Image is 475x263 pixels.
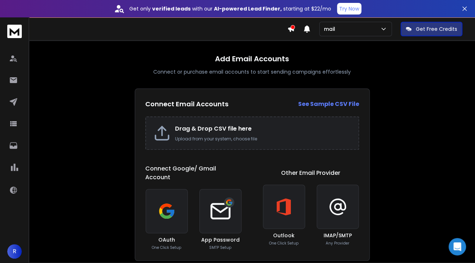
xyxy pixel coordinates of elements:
[152,5,191,12] strong: verified leads
[175,136,351,142] p: Upload from your system, choose file
[201,236,240,243] h3: App Password
[324,232,352,239] h3: IMAP/SMTP
[298,100,359,108] strong: See Sample CSV File
[215,54,289,64] h1: Add Email Accounts
[153,68,351,75] p: Connect or purchase email accounts to start sending campaigns effortlessly
[209,245,231,250] p: SMTP Setup
[152,245,181,250] p: One Click Setup
[269,241,299,246] p: One Click Setup
[298,100,359,108] a: See Sample CSV File
[158,236,175,243] h3: OAuth
[175,124,351,133] h2: Drag & Drop CSV file here
[7,244,22,259] button: R
[145,164,242,182] h1: Connect Google/ Gmail Account
[326,241,349,246] p: Any Provider
[339,5,359,12] p: Try Now
[337,3,361,15] button: Try Now
[324,25,338,33] p: mail
[416,25,457,33] p: Get Free Credits
[145,99,228,109] h2: Connect Email Accounts
[448,238,466,255] div: Open Intercom Messenger
[7,25,22,38] img: logo
[129,5,331,12] p: Get only with our starting at $22/mo
[281,169,340,177] h1: Other Email Provider
[214,5,282,12] strong: AI-powered Lead Finder,
[273,232,295,239] h3: Outlook
[401,22,462,36] button: Get Free Credits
